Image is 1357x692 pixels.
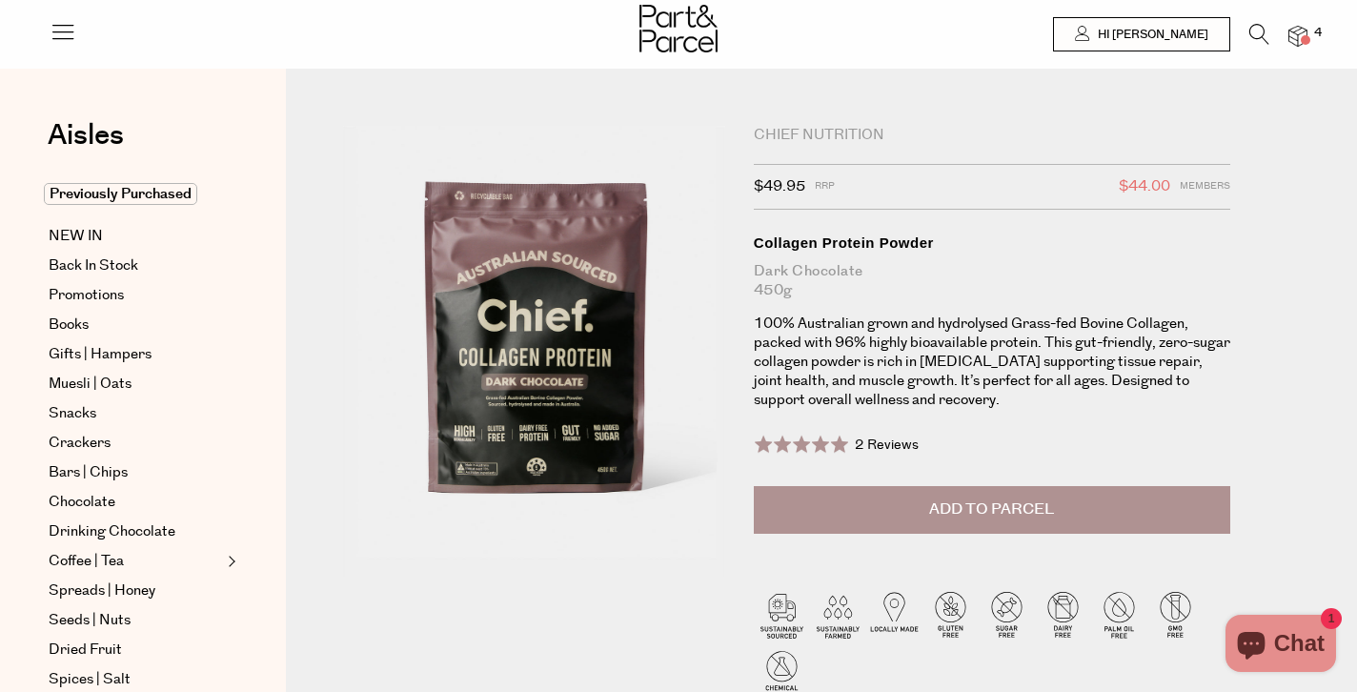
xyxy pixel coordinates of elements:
img: Part&Parcel [639,5,718,52]
a: Previously Purchased [49,183,222,206]
span: NEW IN [49,225,103,248]
span: RRP [815,174,835,199]
a: Spreads | Honey [49,580,222,602]
img: P_P-ICONS-Live_Bec_V11_Sustainable_Sourced.svg [754,586,810,642]
a: Promotions [49,284,222,307]
a: Snacks [49,402,222,425]
span: Coffee | Tea [49,550,124,573]
a: Coffee | Tea [49,550,222,573]
img: P_P-ICONS-Live_Bec_V11_Locally_Made_2.svg [866,586,922,642]
span: Hi [PERSON_NAME] [1093,27,1208,43]
span: Drinking Chocolate [49,520,175,543]
a: Back In Stock [49,254,222,277]
div: Collagen Protein Powder [754,234,1230,253]
div: Dark Chocolate 450g [754,262,1230,300]
span: Add to Parcel [929,499,1054,520]
a: Seeds | Nuts [49,609,222,632]
button: Expand/Collapse Coffee | Tea [223,550,236,573]
img: P_P-ICONS-Live_Bec_V11_Palm_Oil_Free.svg [1091,586,1147,642]
span: Books [49,314,89,336]
a: Drinking Chocolate [49,520,222,543]
a: 4 [1288,26,1307,46]
img: P_P-ICONS-Live_Bec_V11_Sugar_Free.svg [979,586,1035,642]
span: Seeds | Nuts [49,609,131,632]
span: Aisles [48,114,124,156]
a: Muesli | Oats [49,373,222,396]
p: 100% Australian grown and hydrolysed Grass-fed Bovine Collagen, packed with 96% highly bioavailab... [754,315,1230,410]
span: $44.00 [1119,174,1170,199]
span: 2 Reviews [855,436,919,455]
a: Books [49,314,222,336]
span: Spreads | Honey [49,580,155,602]
span: Previously Purchased [44,183,197,205]
img: P_P-ICONS-Live_Bec_V11_GMO_Free.svg [1147,586,1204,642]
a: Chocolate [49,491,222,514]
div: Chief Nutrition [754,126,1230,145]
a: Bars | Chips [49,461,222,484]
img: P_P-ICONS-Live_Bec_V11_Sustainable_Farmed.svg [810,586,866,642]
span: Muesli | Oats [49,373,132,396]
a: Crackers [49,432,222,455]
a: Aisles [48,121,124,169]
img: Collagen Protein Powder [343,126,725,577]
span: 4 [1309,25,1327,42]
a: Hi [PERSON_NAME] [1053,17,1230,51]
span: Crackers [49,432,111,455]
button: Add to Parcel [754,486,1230,534]
span: Gifts | Hampers [49,343,152,366]
img: P_P-ICONS-Live_Bec_V11_Dairy_Free.svg [1035,586,1091,642]
a: Spices | Salt [49,668,222,691]
span: Snacks [49,402,96,425]
span: Bars | Chips [49,461,128,484]
span: Members [1180,174,1230,199]
img: P_P-ICONS-Live_Bec_V11_Gluten_Free.svg [922,586,979,642]
a: NEW IN [49,225,222,248]
span: Spices | Salt [49,668,131,691]
span: $49.95 [754,174,805,199]
span: Promotions [49,284,124,307]
a: Dried Fruit [49,639,222,661]
span: Chocolate [49,491,115,514]
inbox-online-store-chat: Shopify online store chat [1220,615,1342,677]
a: Gifts | Hampers [49,343,222,366]
span: Back In Stock [49,254,138,277]
span: Dried Fruit [49,639,122,661]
